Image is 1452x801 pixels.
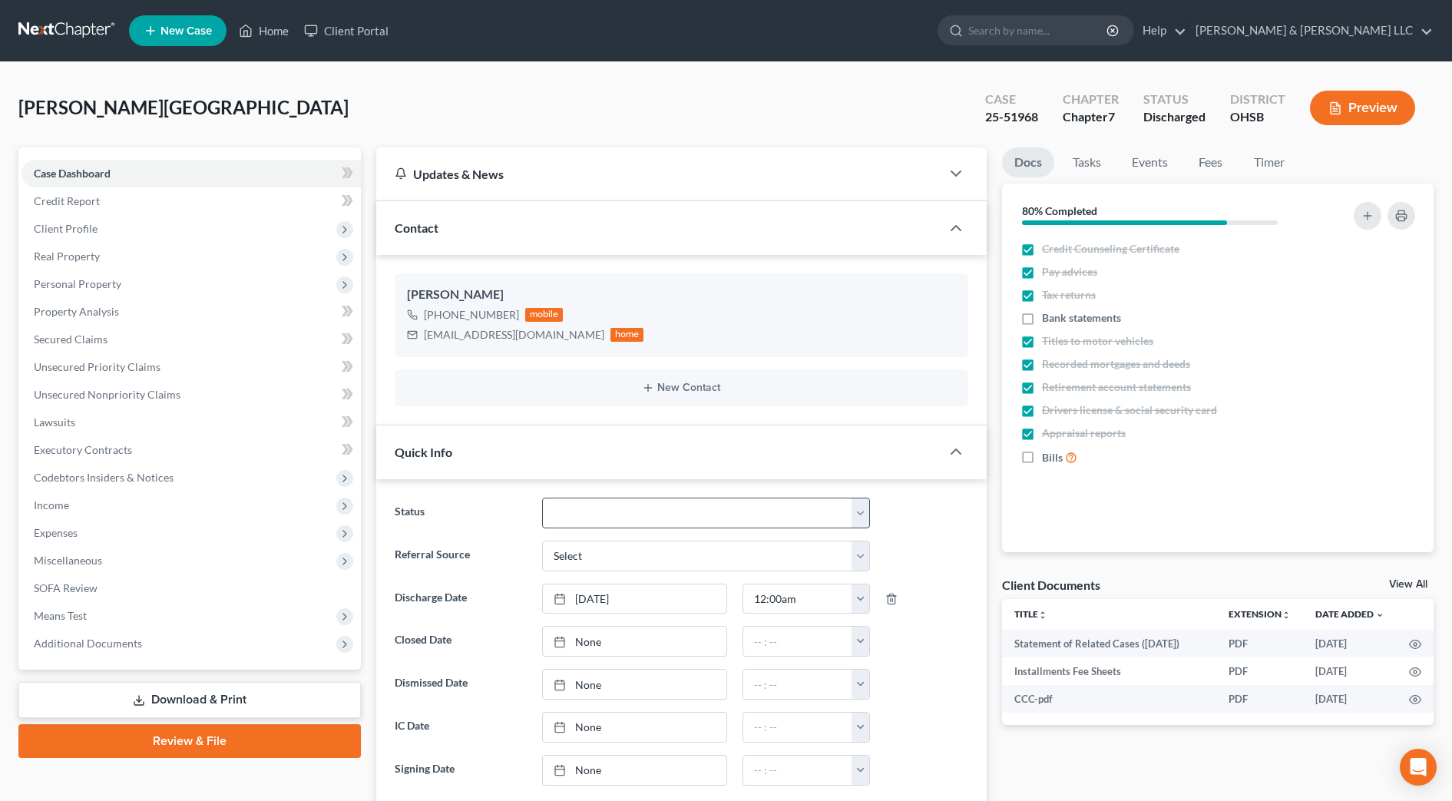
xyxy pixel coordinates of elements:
input: Search by name... [968,16,1109,45]
a: None [543,627,726,656]
div: OHSB [1230,108,1285,126]
span: Contact [395,220,438,235]
a: Unsecured Priority Claims [21,353,361,381]
i: expand_more [1375,611,1384,620]
td: PDF [1216,685,1303,713]
button: New Contact [407,382,956,394]
td: PDF [1216,657,1303,685]
a: Extensionunfold_more [1229,608,1291,620]
a: Secured Claims [21,326,361,353]
a: Events [1120,147,1180,177]
label: Discharge Date [387,584,534,614]
div: home [610,328,644,342]
div: Chapter [1063,108,1119,126]
a: Download & Print [18,682,361,718]
span: Secured Claims [34,333,107,346]
div: Discharged [1143,108,1206,126]
a: Tasks [1060,147,1113,177]
div: mobile [525,308,564,322]
div: District [1230,91,1285,108]
a: Executory Contracts [21,436,361,464]
div: [PHONE_NUMBER] [424,307,519,323]
a: Case Dashboard [21,160,361,187]
td: Statement of Related Cases ([DATE]) [1002,630,1216,657]
span: Retirement account statements [1042,379,1191,395]
div: Chapter [1063,91,1119,108]
span: Additional Documents [34,637,142,650]
a: Timer [1242,147,1297,177]
i: unfold_more [1038,611,1047,620]
td: [DATE] [1303,630,1397,657]
a: Credit Report [21,187,361,215]
span: Drivers license & social security card [1042,402,1217,418]
span: New Case [160,25,212,37]
span: Appraisal reports [1042,425,1126,441]
span: Case Dashboard [34,167,111,180]
input: -- : -- [743,756,852,785]
a: Date Added expand_more [1315,608,1384,620]
a: [PERSON_NAME] & [PERSON_NAME] LLC [1188,17,1433,45]
span: 7 [1108,109,1115,124]
span: Unsecured Priority Claims [34,360,160,373]
span: Titles to motor vehicles [1042,333,1153,349]
span: Pay advices [1042,264,1097,280]
span: Credit Report [34,194,100,207]
a: None [543,756,726,785]
span: Credit Counseling Certificate [1042,241,1179,257]
span: Property Analysis [34,305,119,318]
a: Titleunfold_more [1014,608,1047,620]
a: Fees [1186,147,1235,177]
label: Status [387,498,534,528]
div: Open Intercom Messenger [1400,749,1437,786]
td: CCC-pdf [1002,685,1216,713]
div: Updates & News [395,166,922,182]
span: Expenses [34,526,78,539]
label: Referral Source [387,541,534,571]
div: [EMAIL_ADDRESS][DOMAIN_NAME] [424,327,604,343]
a: Unsecured Nonpriority Claims [21,381,361,409]
div: [PERSON_NAME] [407,286,956,304]
input: -- : -- [743,670,852,699]
input: -- : -- [743,584,852,614]
span: Lawsuits [34,415,75,429]
button: Preview [1310,91,1415,125]
strong: 80% Completed [1022,204,1097,217]
span: Executory Contracts [34,443,132,456]
span: Client Profile [34,222,98,235]
div: Client Documents [1002,577,1100,593]
span: Means Test [34,609,87,622]
span: Codebtors Insiders & Notices [34,471,174,484]
label: Dismissed Date [387,669,534,700]
td: PDF [1216,630,1303,657]
a: Home [231,17,296,45]
span: Recorded mortgages and deeds [1042,356,1190,372]
td: Installments Fee Sheets [1002,657,1216,685]
a: Help [1135,17,1186,45]
label: IC Date [387,712,534,743]
span: Unsecured Nonpriority Claims [34,388,180,401]
span: Quick Info [395,445,452,459]
a: View All [1389,579,1427,590]
span: [PERSON_NAME][GEOGRAPHIC_DATA] [18,96,349,118]
span: Personal Property [34,277,121,290]
input: -- : -- [743,627,852,656]
span: Real Property [34,250,100,263]
a: Review & File [18,724,361,758]
a: Property Analysis [21,298,361,326]
a: None [543,670,726,699]
span: Bills [1042,450,1063,465]
td: [DATE] [1303,685,1397,713]
span: Tax returns [1042,287,1096,303]
a: Lawsuits [21,409,361,436]
a: [DATE] [543,584,726,614]
span: Income [34,498,69,511]
span: SOFA Review [34,581,98,594]
input: -- : -- [743,713,852,742]
span: Miscellaneous [34,554,102,567]
label: Closed Date [387,626,534,657]
td: [DATE] [1303,657,1397,685]
a: Client Portal [296,17,396,45]
a: SOFA Review [21,574,361,602]
span: Bank statements [1042,310,1121,326]
div: Case [985,91,1038,108]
